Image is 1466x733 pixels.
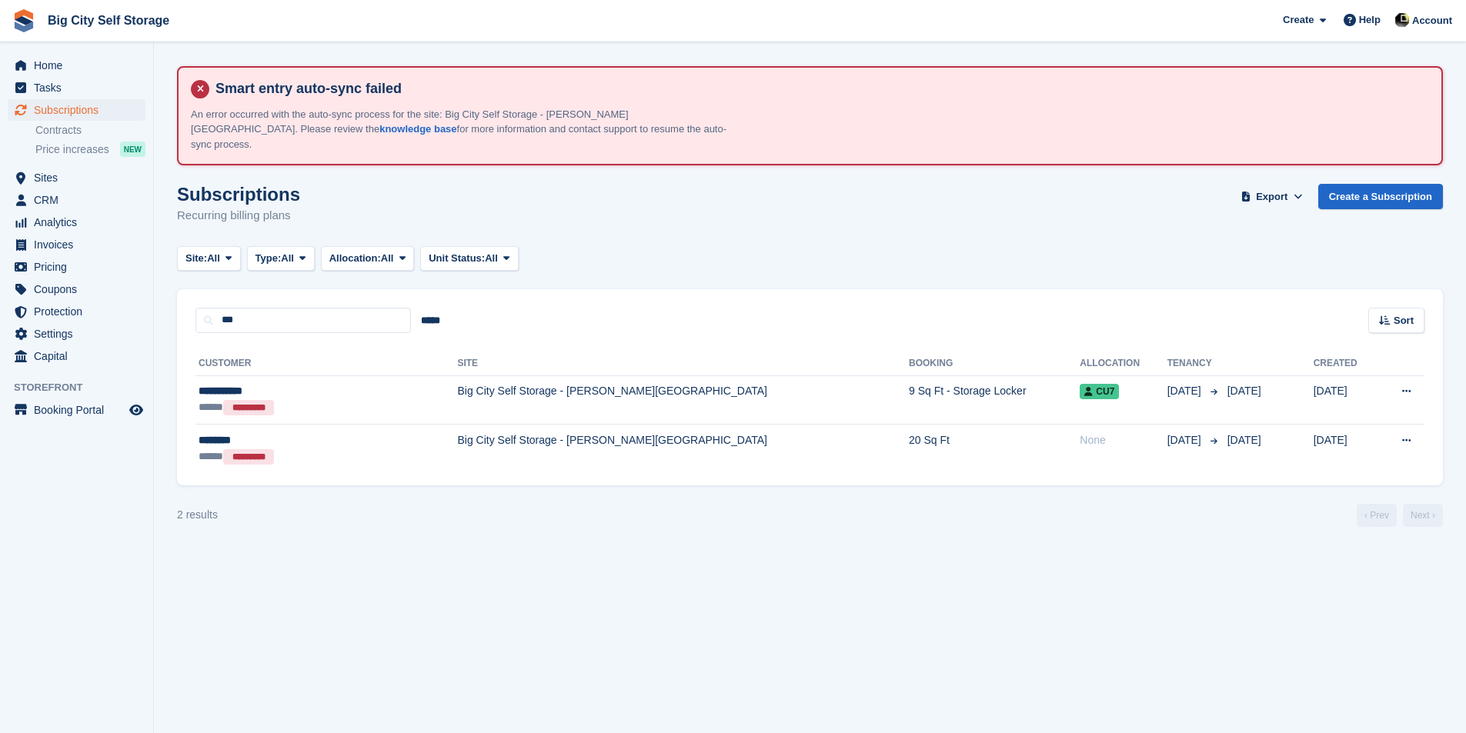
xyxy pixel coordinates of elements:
[34,278,126,300] span: Coupons
[1080,352,1167,376] th: Allocation
[185,251,207,266] span: Site:
[1394,12,1410,28] img: Patrick Nevin
[34,99,126,121] span: Subscriptions
[1167,383,1204,399] span: [DATE]
[457,425,909,473] td: Big City Self Storage - [PERSON_NAME][GEOGRAPHIC_DATA]
[1314,425,1378,473] td: [DATE]
[1238,184,1306,209] button: Export
[1354,504,1446,527] nav: Page
[195,352,457,376] th: Customer
[379,123,456,135] a: knowledge base
[209,80,1429,98] h4: Smart entry auto-sync failed
[34,345,126,367] span: Capital
[127,401,145,419] a: Preview store
[8,234,145,255] a: menu
[1227,385,1261,397] span: [DATE]
[1403,504,1443,527] a: Next
[34,77,126,98] span: Tasks
[177,246,241,272] button: Site: All
[8,77,145,98] a: menu
[34,301,126,322] span: Protection
[1357,504,1397,527] a: Previous
[321,246,415,272] button: Allocation: All
[1167,352,1221,376] th: Tenancy
[255,251,282,266] span: Type:
[909,425,1080,473] td: 20 Sq Ft
[1314,375,1378,425] td: [DATE]
[177,507,218,523] div: 2 results
[177,184,300,205] h1: Subscriptions
[8,399,145,421] a: menu
[1412,13,1452,28] span: Account
[457,352,909,376] th: Site
[1314,352,1378,376] th: Created
[1283,12,1314,28] span: Create
[34,189,126,211] span: CRM
[34,399,126,421] span: Booking Portal
[35,142,109,157] span: Price increases
[1080,432,1167,448] div: None
[247,246,315,272] button: Type: All
[34,212,126,233] span: Analytics
[1080,384,1119,399] span: CU7
[34,323,126,345] span: Settings
[191,107,730,152] p: An error occurred with the auto-sync process for the site: Big City Self Storage - [PERSON_NAME][...
[420,246,518,272] button: Unit Status: All
[34,256,126,278] span: Pricing
[1227,434,1261,446] span: [DATE]
[34,55,126,76] span: Home
[8,55,145,76] a: menu
[8,99,145,121] a: menu
[457,375,909,425] td: Big City Self Storage - [PERSON_NAME][GEOGRAPHIC_DATA]
[8,345,145,367] a: menu
[14,380,153,395] span: Storefront
[1318,184,1443,209] a: Create a Subscription
[177,207,300,225] p: Recurring billing plans
[34,234,126,255] span: Invoices
[1167,432,1204,448] span: [DATE]
[381,251,394,266] span: All
[329,251,381,266] span: Allocation:
[909,352,1080,376] th: Booking
[1394,313,1414,328] span: Sort
[485,251,498,266] span: All
[8,323,145,345] a: menu
[35,123,145,138] a: Contracts
[8,189,145,211] a: menu
[8,278,145,300] a: menu
[12,9,35,32] img: stora-icon-8386f47178a22dfd0bd8f6a31ec36ba5ce8667c1dd55bd0f319d3a0aa187defe.svg
[8,167,145,188] a: menu
[34,167,126,188] span: Sites
[8,212,145,233] a: menu
[42,8,175,33] a: Big City Self Storage
[207,251,220,266] span: All
[120,142,145,157] div: NEW
[429,251,485,266] span: Unit Status:
[281,251,294,266] span: All
[909,375,1080,425] td: 9 Sq Ft - Storage Locker
[1359,12,1381,28] span: Help
[35,141,145,158] a: Price increases NEW
[8,256,145,278] a: menu
[1256,189,1287,205] span: Export
[8,301,145,322] a: menu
